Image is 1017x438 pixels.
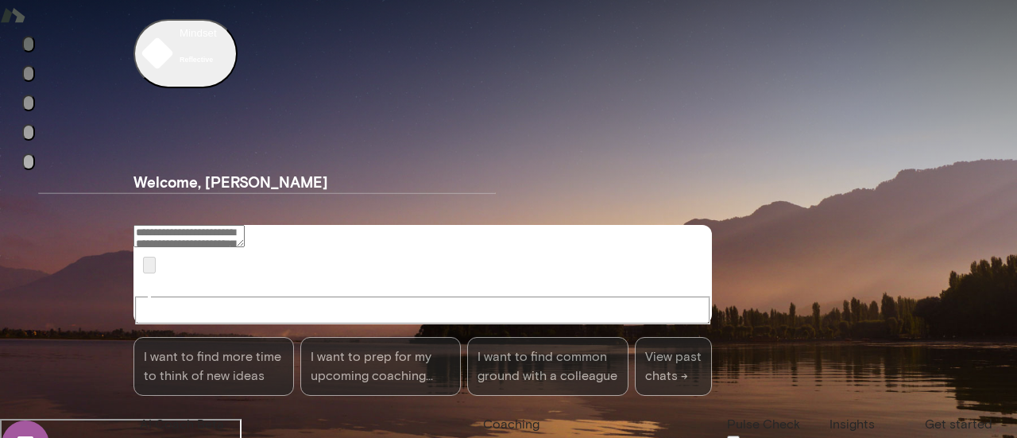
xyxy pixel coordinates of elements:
span: I want to find common ground with a colleague [478,347,617,386]
span: Insights [829,417,875,432]
h3: Welcome, [PERSON_NAME] [133,171,1017,193]
h6: reflective [180,56,217,64]
span: Get started [925,417,992,432]
span: Pulse Check [727,417,800,432]
span: I want to find more time to think of new ideas [144,347,284,386]
span: I want to prep for my upcoming coaching session [311,347,450,386]
span: Mindset [180,27,217,39]
span: AI Coach Beta [140,417,224,432]
span: Coaching [483,417,539,432]
span: View past chats -> [635,337,712,396]
img: mindset [141,37,173,69]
